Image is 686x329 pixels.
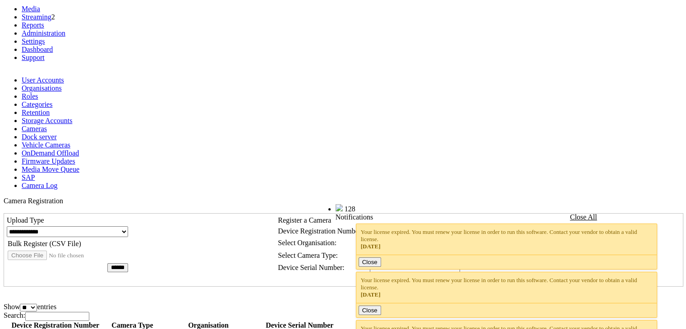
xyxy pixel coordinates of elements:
a: SAP [22,174,35,181]
span: 2 [51,13,55,21]
a: Vehicle Cameras [22,141,70,149]
a: Storage Accounts [22,117,72,124]
div: Your license expired. You must renew your license in order to run this software. Contact your ven... [361,277,653,298]
button: Close [359,257,381,267]
a: Retention [22,109,50,116]
a: Organisations [22,84,62,92]
a: Camera Log [22,182,58,189]
a: Roles [22,92,38,100]
a: Dashboard [22,46,53,53]
span: Upload Type [7,216,44,224]
a: Reports [22,21,44,29]
a: Streaming [22,13,51,21]
a: OnDemand Offload [22,149,79,157]
label: Show entries [4,303,56,311]
a: Dock server [22,133,57,141]
span: Welcome, System Administrator (Administrator) [203,205,318,211]
span: Organisation [188,321,229,329]
span: Camera Registration [4,197,63,205]
button: Close [359,306,381,315]
a: Media [22,5,40,13]
div: Your license expired. You must renew your license in order to run this software. Contact your ven... [361,228,653,250]
input: Search: [25,312,89,321]
span: 128 [345,205,355,213]
a: Cameras [22,125,47,133]
img: bell25.png [336,204,343,211]
a: Administration [22,29,65,37]
a: Settings [22,37,45,45]
select: Showentries [20,304,37,311]
a: Support [22,54,45,61]
a: Firmware Updates [22,157,75,165]
label: Search: [4,311,89,319]
span: Bulk Register (CSV File) [8,240,81,247]
div: Notifications [336,213,663,221]
a: User Accounts [22,76,64,84]
a: Categories [22,101,52,108]
span: [DATE] [361,243,381,250]
a: Close All [570,213,597,221]
a: Media Move Queue [22,165,79,173]
span: [DATE] [361,291,381,298]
